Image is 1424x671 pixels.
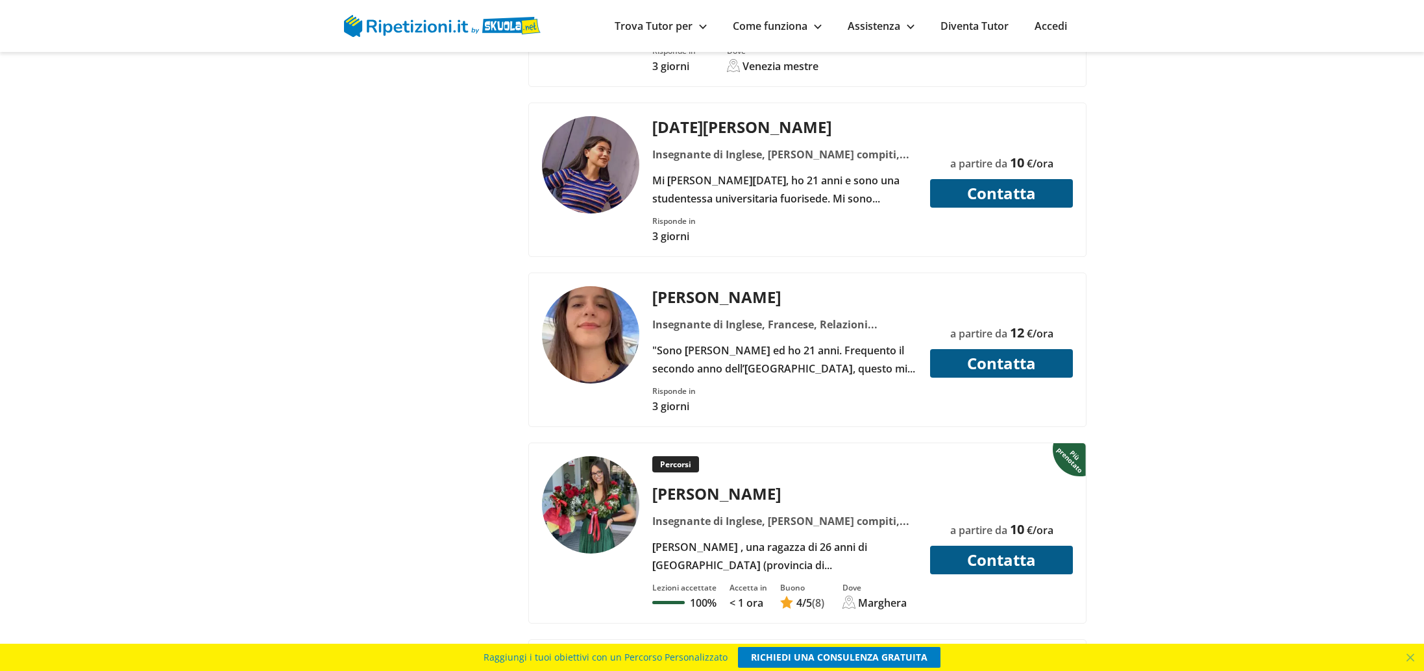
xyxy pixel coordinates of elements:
[615,19,707,33] a: Trova Tutor per
[648,116,922,138] div: [DATE][PERSON_NAME]
[743,59,818,73] div: Venezia mestre
[730,582,767,593] div: Accetta in
[652,229,696,243] p: 3 giorni
[344,15,541,37] img: logo Skuola.net | Ripetizioni.it
[780,582,824,593] div: Buono
[1010,154,1024,171] span: 10
[796,596,802,610] span: 4
[652,215,696,226] div: Risponde in
[796,596,812,610] span: /5
[1027,156,1053,171] span: €/ora
[542,116,639,213] img: tutor a Venezia - Lucia
[542,286,639,384] img: tutor a venezia - Valentina
[652,385,696,396] div: Risponde in
[542,456,639,554] img: tutor a Marghera - Anna
[648,171,922,208] div: Mi [PERSON_NAME][DATE], ho 21 anni e sono una studentessa universitaria fuorisede. Mi sono diplom...
[648,286,922,308] div: [PERSON_NAME]
[1027,523,1053,537] span: €/ora
[950,326,1007,341] span: a partire da
[648,512,922,530] div: Insegnante di Inglese, [PERSON_NAME] compiti, Aiuto esame di terza media, [PERSON_NAME], [PERSON_...
[484,647,728,668] span: Raggiungi i tuoi obiettivi con un Percorso Personalizzato
[1035,19,1067,33] a: Accedi
[930,546,1073,574] button: Contatta
[738,647,940,668] a: RICHIEDI UNA CONSULENZA GRATUITA
[842,582,907,593] div: Dove
[940,19,1009,33] a: Diventa Tutor
[930,349,1073,378] button: Contatta
[648,341,922,378] div: "Sono [PERSON_NAME] ed ho 21 anni. Frequento il secondo anno dell’[GEOGRAPHIC_DATA], questo mi da...
[690,596,717,610] p: 100%
[652,399,696,413] p: 3 giorni
[858,596,907,610] div: Marghera
[344,18,541,32] a: logo Skuola.net | Ripetizioni.it
[730,596,767,610] p: < 1 ora
[950,523,1007,537] span: a partire da
[780,596,824,610] a: 4/5(8)
[930,179,1073,208] button: Contatta
[648,538,922,574] div: [PERSON_NAME] , una ragazza di 26 anni di [GEOGRAPHIC_DATA] (provincia di [GEOGRAPHIC_DATA]). Le ...
[1010,520,1024,538] span: 10
[848,19,915,33] a: Assistenza
[648,145,922,164] div: Insegnante di Inglese, [PERSON_NAME] compiti, Aiuto esame di terza media, Greco, [DEMOGRAPHIC_DATA]
[652,582,717,593] div: Lezioni accettate
[652,456,699,472] p: Percorsi
[812,596,824,610] span: (8)
[648,315,922,334] div: Insegnante di Inglese, Francese, Relazioni internazionali, [DEMOGRAPHIC_DATA]
[1010,324,1024,341] span: 12
[950,156,1007,171] span: a partire da
[652,59,696,73] p: 3 giorni
[1053,442,1088,477] img: Piu prenotato
[648,483,922,504] div: [PERSON_NAME]
[1027,326,1053,341] span: €/ora
[733,19,822,33] a: Come funziona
